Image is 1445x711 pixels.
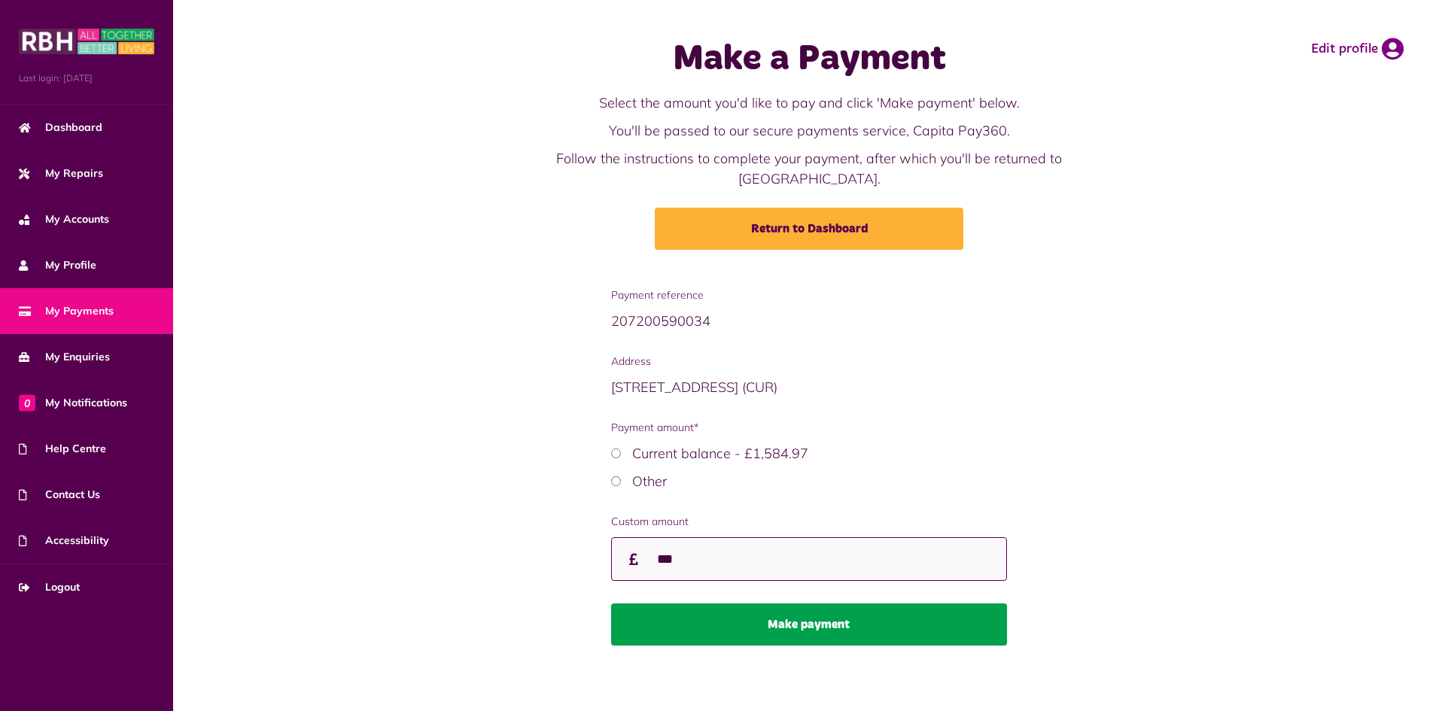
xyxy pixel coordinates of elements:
[19,349,110,365] span: My Enquiries
[508,38,1110,81] h1: Make a Payment
[19,26,154,56] img: MyRBH
[19,487,100,503] span: Contact Us
[508,93,1110,113] p: Select the amount you'd like to pay and click 'Make payment' below.
[611,420,1008,436] span: Payment amount*
[19,120,102,135] span: Dashboard
[611,287,1008,303] span: Payment reference
[655,208,963,250] a: Return to Dashboard
[19,394,35,411] span: 0
[611,312,710,330] span: 207200590034
[611,354,1008,369] span: Address
[611,378,777,396] span: [STREET_ADDRESS] (CUR)
[19,71,154,85] span: Last login: [DATE]
[19,211,109,227] span: My Accounts
[19,257,96,273] span: My Profile
[19,166,103,181] span: My Repairs
[508,120,1110,141] p: You'll be passed to our secure payments service, Capita Pay360.
[19,303,114,319] span: My Payments
[508,148,1110,189] p: Follow the instructions to complete your payment, after which you'll be returned to [GEOGRAPHIC_D...
[611,603,1008,646] button: Make payment
[632,472,667,490] label: Other
[632,445,808,462] label: Current balance - £1,584.97
[19,579,80,595] span: Logout
[19,395,127,411] span: My Notifications
[19,441,106,457] span: Help Centre
[1311,38,1404,60] a: Edit profile
[611,514,1008,530] label: Custom amount
[19,533,109,548] span: Accessibility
